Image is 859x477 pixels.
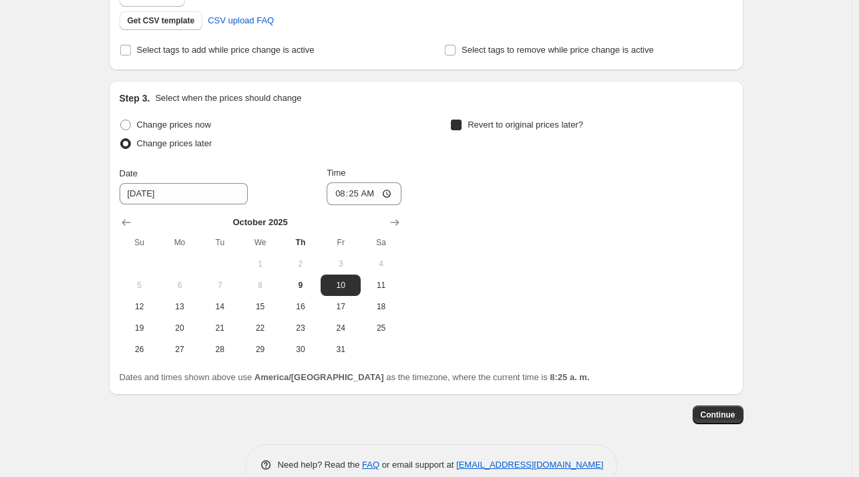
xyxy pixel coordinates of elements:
[200,339,240,360] button: Tuesday October 28 2025
[165,280,194,291] span: 6
[321,317,361,339] button: Friday October 24 2025
[165,301,194,312] span: 13
[205,344,234,355] span: 28
[366,259,395,269] span: 4
[125,280,154,291] span: 5
[160,317,200,339] button: Monday October 20 2025
[200,275,240,296] button: Tuesday October 7 2025
[240,232,280,253] th: Wednesday
[160,339,200,360] button: Monday October 27 2025
[366,237,395,248] span: Sa
[120,183,248,204] input: 10/9/2025
[468,120,583,130] span: Revert to original prices later?
[281,296,321,317] button: Thursday October 16 2025
[361,232,401,253] th: Saturday
[286,301,315,312] span: 16
[281,253,321,275] button: Thursday October 2 2025
[326,237,355,248] span: Fr
[321,296,361,317] button: Friday October 17 2025
[120,168,138,178] span: Date
[125,237,154,248] span: Su
[379,460,456,470] span: or email support at
[120,296,160,317] button: Sunday October 12 2025
[200,317,240,339] button: Tuesday October 21 2025
[321,275,361,296] button: Friday October 10 2025
[278,460,363,470] span: Need help? Read the
[361,253,401,275] button: Saturday October 4 2025
[125,323,154,333] span: 19
[120,275,160,296] button: Sunday October 5 2025
[137,45,315,55] span: Select tags to add while price change is active
[326,301,355,312] span: 17
[361,317,401,339] button: Saturday October 25 2025
[326,280,355,291] span: 10
[327,168,345,178] span: Time
[362,460,379,470] a: FAQ
[327,182,401,205] input: 12:00
[240,296,280,317] button: Wednesday October 15 2025
[286,259,315,269] span: 2
[165,237,194,248] span: Mo
[240,275,280,296] button: Wednesday October 8 2025
[240,339,280,360] button: Wednesday October 29 2025
[286,344,315,355] span: 30
[205,301,234,312] span: 14
[120,372,590,382] span: Dates and times shown above use as the timezone, where the current time is
[165,323,194,333] span: 20
[385,213,404,232] button: Show next month, November 2025
[361,275,401,296] button: Saturday October 11 2025
[286,323,315,333] span: 23
[366,280,395,291] span: 11
[245,344,275,355] span: 29
[205,280,234,291] span: 7
[160,296,200,317] button: Monday October 13 2025
[137,138,212,148] span: Change prices later
[200,10,282,31] a: CSV upload FAQ
[208,14,274,27] span: CSV upload FAQ
[281,317,321,339] button: Thursday October 23 2025
[240,317,280,339] button: Wednesday October 22 2025
[321,232,361,253] th: Friday
[701,410,735,420] span: Continue
[200,296,240,317] button: Tuesday October 14 2025
[245,259,275,269] span: 1
[205,323,234,333] span: 21
[120,232,160,253] th: Sunday
[200,232,240,253] th: Tuesday
[326,323,355,333] span: 24
[165,344,194,355] span: 27
[205,237,234,248] span: Tu
[321,253,361,275] button: Friday October 3 2025
[160,232,200,253] th: Monday
[245,280,275,291] span: 8
[245,237,275,248] span: We
[120,339,160,360] button: Sunday October 26 2025
[117,213,136,232] button: Show previous month, September 2025
[155,92,301,105] p: Select when the prices should change
[550,372,589,382] b: 8:25 a. m.
[120,11,203,30] button: Get CSV template
[137,120,211,130] span: Change prices now
[456,460,603,470] a: [EMAIL_ADDRESS][DOMAIN_NAME]
[462,45,654,55] span: Select tags to remove while price change is active
[326,344,355,355] span: 31
[125,344,154,355] span: 26
[366,323,395,333] span: 25
[281,232,321,253] th: Thursday
[286,237,315,248] span: Th
[245,323,275,333] span: 22
[160,275,200,296] button: Monday October 6 2025
[321,339,361,360] button: Friday October 31 2025
[120,317,160,339] button: Sunday October 19 2025
[693,406,743,424] button: Continue
[281,275,321,296] button: Today Thursday October 9 2025
[245,301,275,312] span: 15
[366,301,395,312] span: 18
[125,301,154,312] span: 12
[128,15,195,26] span: Get CSV template
[286,280,315,291] span: 9
[240,253,280,275] button: Wednesday October 1 2025
[120,92,150,105] h2: Step 3.
[254,372,384,382] b: America/[GEOGRAPHIC_DATA]
[281,339,321,360] button: Thursday October 30 2025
